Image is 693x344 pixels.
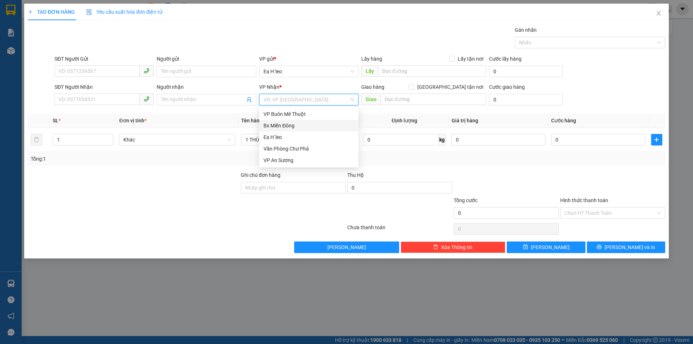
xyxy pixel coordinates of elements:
span: user-add [246,97,252,103]
button: Close [649,4,669,24]
button: [PERSON_NAME] [294,241,399,253]
div: SĐT Người Nhận [55,83,154,91]
span: save [523,244,528,250]
span: close [656,10,662,16]
span: Định lượng [392,118,417,123]
span: Tên hàng [241,118,262,123]
button: printer[PERSON_NAME] và In [587,241,665,253]
div: Chưa thanh toán [346,223,453,236]
div: Ea H`leo [263,133,354,141]
label: Ghi chú đơn hàng [241,172,280,178]
input: Dọc đường [380,93,486,105]
div: VP An Sương [263,156,354,164]
span: [PERSON_NAME] và In [605,243,655,251]
button: plus [651,134,662,145]
div: Bx Miền Đông [259,120,358,131]
label: Gán nhãn [515,27,537,33]
div: VP gửi [259,55,358,63]
label: Cước giao hàng [489,84,525,90]
div: VP An Sương [259,154,358,166]
label: Hình thức thanh toán [560,197,608,203]
span: Thu Hộ [347,172,364,178]
span: down [107,140,112,145]
div: SĐT Người Gửi [55,55,154,63]
span: Increase Value [105,134,113,140]
span: Lấy hàng [361,56,382,62]
input: Dọc đường [378,65,486,77]
span: TẠO ĐƠN HÀNG [28,9,75,15]
div: VP Buôn Mê Thuột [263,110,354,118]
button: deleteXóa Thông tin [401,241,506,253]
div: VP Buôn Mê Thuột [259,108,358,120]
div: Người nhận [157,83,256,91]
span: plus [28,9,33,14]
span: kg [439,134,446,145]
span: Tổng cước [454,197,478,203]
label: Cước lấy hàng [489,56,522,62]
div: Ea H`leo [259,131,358,143]
input: VD: Bàn, Ghế [241,134,357,145]
span: printer [597,244,602,250]
span: [PERSON_NAME] [327,243,366,251]
span: Ea H`leo [263,66,354,77]
span: phone [144,68,149,74]
button: delete [31,134,42,145]
button: save[PERSON_NAME] [507,241,585,253]
span: [GEOGRAPHIC_DATA] tận nơi [414,83,486,91]
span: Xóa Thông tin [441,243,472,251]
img: icon [86,9,92,15]
span: Yêu cầu xuất hóa đơn điện tử [86,9,162,15]
div: Bx Miền Đông [263,122,354,130]
span: delete [433,244,438,250]
span: Đơn vị tính [119,118,146,123]
span: SL [53,118,58,123]
span: Cước hàng [551,118,576,123]
div: Văn Phòng Chư Phả [259,143,358,154]
span: Decrease Value [105,140,113,145]
span: VP Nhận [259,84,279,90]
input: Cước lấy hàng [489,66,563,77]
div: Người gửi [157,55,256,63]
div: Tổng: 1 [31,155,267,163]
div: Văn Phòng Chư Phả [263,145,354,153]
span: plus [651,137,662,143]
span: Giao [361,93,380,105]
span: [PERSON_NAME] [531,243,570,251]
input: 0 [452,134,545,145]
span: phone [144,96,149,102]
span: Giao hàng [361,84,384,90]
input: Ghi chú đơn hàng [241,182,346,193]
span: up [107,135,112,140]
span: Khác [123,134,231,145]
span: Giá trị hàng [452,118,478,123]
span: Lấy tận nơi [455,55,486,63]
span: Lấy [361,65,378,77]
input: Cước giao hàng [489,94,563,105]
